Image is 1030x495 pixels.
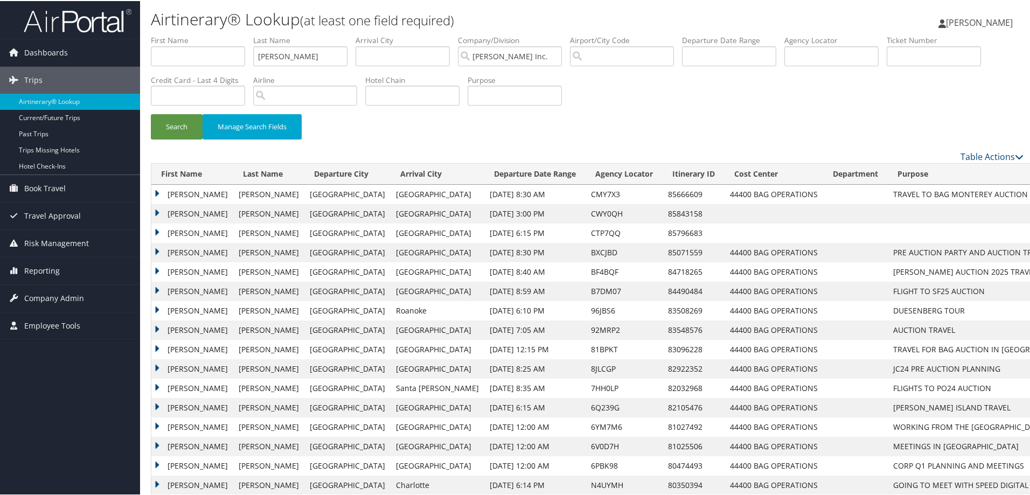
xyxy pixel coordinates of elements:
[586,339,663,358] td: 81BPKT
[151,113,203,138] button: Search
[233,397,304,416] td: [PERSON_NAME]
[233,475,304,494] td: [PERSON_NAME]
[586,397,663,416] td: 6Q239G
[586,475,663,494] td: N4UYMH
[586,163,663,184] th: Agency Locator: activate to sort column ascending
[725,397,823,416] td: 44400 BAG OPERATIONS
[304,339,391,358] td: [GEOGRAPHIC_DATA]
[663,222,725,242] td: 85796683
[151,281,233,300] td: [PERSON_NAME]
[24,256,60,283] span: Reporting
[365,74,468,85] label: Hotel Chain
[887,34,989,45] label: Ticket Number
[304,222,391,242] td: [GEOGRAPHIC_DATA]
[725,416,823,436] td: 44400 BAG OPERATIONS
[391,242,484,261] td: [GEOGRAPHIC_DATA]
[663,455,725,475] td: 80474493
[663,184,725,203] td: 85666609
[663,300,725,319] td: 83508269
[663,397,725,416] td: 82105476
[586,203,663,222] td: CWY0QH
[391,455,484,475] td: [GEOGRAPHIC_DATA]
[586,261,663,281] td: BF4BQF
[682,34,784,45] label: Departure Date Range
[233,300,304,319] td: [PERSON_NAME]
[725,339,823,358] td: 44400 BAG OPERATIONS
[938,5,1024,38] a: [PERSON_NAME]
[233,416,304,436] td: [PERSON_NAME]
[586,436,663,455] td: 6V0D7H
[663,261,725,281] td: 84718265
[663,475,725,494] td: 80350394
[484,261,586,281] td: [DATE] 8:40 AM
[391,416,484,436] td: [GEOGRAPHIC_DATA]
[24,201,81,228] span: Travel Approval
[304,397,391,416] td: [GEOGRAPHIC_DATA]
[304,300,391,319] td: [GEOGRAPHIC_DATA]
[304,358,391,378] td: [GEOGRAPHIC_DATA]
[203,113,302,138] button: Manage Search Fields
[663,339,725,358] td: 83096228
[586,378,663,397] td: 7HH0LP
[391,475,484,494] td: Charlotte
[725,475,823,494] td: 44400 BAG OPERATIONS
[586,358,663,378] td: 8JLCGP
[663,378,725,397] td: 82032968
[725,300,823,319] td: 44400 BAG OPERATIONS
[484,397,586,416] td: [DATE] 6:15 AM
[391,436,484,455] td: [GEOGRAPHIC_DATA]
[24,284,84,311] span: Company Admin
[391,163,484,184] th: Arrival City: activate to sort column ascending
[151,378,233,397] td: [PERSON_NAME]
[484,203,586,222] td: [DATE] 3:00 PM
[151,184,233,203] td: [PERSON_NAME]
[570,34,682,45] label: Airport/City Code
[784,34,887,45] label: Agency Locator
[725,261,823,281] td: 44400 BAG OPERATIONS
[725,281,823,300] td: 44400 BAG OPERATIONS
[24,38,68,65] span: Dashboards
[24,7,131,32] img: airportal-logo.png
[151,163,233,184] th: First Name: activate to sort column ascending
[484,242,586,261] td: [DATE] 8:30 PM
[484,184,586,203] td: [DATE] 8:30 AM
[586,300,663,319] td: 96JBS6
[391,281,484,300] td: [GEOGRAPHIC_DATA]
[458,34,570,45] label: Company/Division
[304,163,391,184] th: Departure City: activate to sort column ascending
[725,358,823,378] td: 44400 BAG OPERATIONS
[151,74,253,85] label: Credit Card - Last 4 Digits
[24,174,66,201] span: Book Travel
[151,339,233,358] td: [PERSON_NAME]
[233,358,304,378] td: [PERSON_NAME]
[151,34,253,45] label: First Name
[663,436,725,455] td: 81025506
[391,184,484,203] td: [GEOGRAPHIC_DATA]
[233,436,304,455] td: [PERSON_NAME]
[725,436,823,455] td: 44400 BAG OPERATIONS
[391,397,484,416] td: [GEOGRAPHIC_DATA]
[663,416,725,436] td: 81027492
[946,16,1013,27] span: [PERSON_NAME]
[233,184,304,203] td: [PERSON_NAME]
[253,74,365,85] label: Airline
[151,455,233,475] td: [PERSON_NAME]
[484,319,586,339] td: [DATE] 7:05 AM
[484,300,586,319] td: [DATE] 6:10 PM
[391,319,484,339] td: [GEOGRAPHIC_DATA]
[304,416,391,436] td: [GEOGRAPHIC_DATA]
[151,222,233,242] td: [PERSON_NAME]
[304,184,391,203] td: [GEOGRAPHIC_DATA]
[484,455,586,475] td: [DATE] 12:00 AM
[233,378,304,397] td: [PERSON_NAME]
[725,242,823,261] td: 44400 BAG OPERATIONS
[391,378,484,397] td: Santa [PERSON_NAME]
[304,261,391,281] td: [GEOGRAPHIC_DATA]
[663,203,725,222] td: 85843158
[586,242,663,261] td: BXCJBD
[586,184,663,203] td: CMY7X3
[391,300,484,319] td: Roanoke
[586,222,663,242] td: CTP7QQ
[151,7,733,30] h1: Airtinerary® Lookup
[233,222,304,242] td: [PERSON_NAME]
